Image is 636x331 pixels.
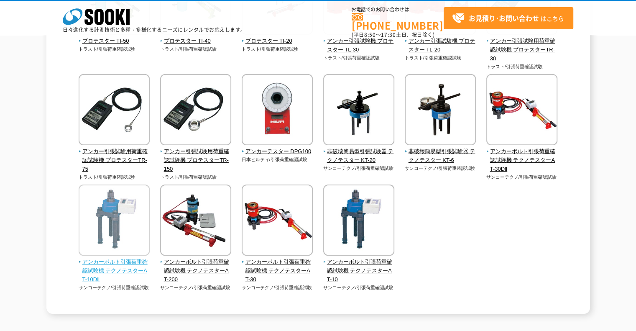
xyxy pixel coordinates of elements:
a: アンカーボルト引張荷重確認試験機 テクノテスターAT-30DⅡ [486,139,558,173]
span: (平日 ～ 土日、祝日除く) [352,31,434,38]
p: トラスト/引張荷重確認試験 [405,54,476,62]
span: アンカー引張試験用荷重確認試験機 プロテスターTR-30 [486,37,558,63]
span: プロテスター TI-50 [79,37,150,46]
a: アンカー引張試験機 プロテスター TL-20 [405,29,476,54]
img: アンカーテスター DPG100 [242,74,313,147]
span: アンカー引張試験機 プロテスター TL-20 [405,37,476,54]
img: アンカーボルト引張荷重確認試験機 テクノテスターAT-10DⅡ [79,185,150,258]
p: トラスト/引張荷重確認試験 [160,174,232,181]
a: アンカー引張試験用荷重確認試験機 プロテスターTR-75 [79,139,150,173]
img: アンカー引張試験用荷重確認試験機 プロテスターTR-150 [160,74,231,147]
span: プロテスター TI-20 [242,37,313,46]
span: アンカー引張試験用荷重確認試験機 プロテスターTR-75 [79,147,150,173]
a: アンカーボルト引張荷重確認試験機 テクノテスターAT-200 [160,250,232,284]
img: アンカーボルト引張荷重確認試験機 テクノテスターAT-10 [323,185,394,258]
img: 非破壊簡易型引張試験器 テクノテスター KT-6 [405,74,476,147]
p: サンコーテクノ/引張荷重確認試験 [323,165,395,172]
span: はこちら [452,12,564,25]
a: アンカー引張試験用荷重確認試験機 プロテスターTR-30 [486,29,558,63]
span: アンカーボルト引張荷重確認試験機 テクノテスターAT-30 [242,258,313,284]
span: 非破壊簡易型引張試験器 テクノテスター KT-20 [323,147,395,165]
img: アンカー引張試験用荷重確認試験機 プロテスターTR-75 [79,74,150,147]
p: トラスト/引張荷重確認試験 [160,46,232,53]
span: 8:50 [364,31,376,38]
img: アンカーボルト引張荷重確認試験機 テクノテスターAT-30DⅡ [486,74,557,147]
strong: お見積り･お問い合わせ [469,13,539,23]
a: アンカー引張試験機 プロテスター TL-30 [323,29,395,54]
p: サンコーテクノ/引張荷重確認試験 [486,174,558,181]
p: サンコーテクノ/引張荷重確認試験 [160,284,232,291]
span: 17:30 [381,31,396,38]
p: トラスト/引張荷重確認試験 [79,174,150,181]
p: 日本ヒルティ/引張荷重確認試験 [242,156,313,163]
a: [PHONE_NUMBER] [352,13,444,30]
img: アンカーボルト引張荷重確認試験機 テクノテスターAT-200 [160,185,231,258]
span: お電話でのお問い合わせは [352,7,444,12]
img: 非破壊簡易型引張試験器 テクノテスター KT-20 [323,74,394,147]
span: アンカーボルト引張荷重確認試験機 テクノテスターAT-10DⅡ [79,258,150,284]
span: アンカーボルト引張荷重確認試験機 テクノテスターAT-200 [160,258,232,284]
span: 非破壊簡易型引張試験器 テクノテスター KT-6 [405,147,476,165]
a: アンカーテスター DPG100 [242,139,313,156]
p: トラスト/引張荷重確認試験 [79,46,150,53]
span: アンカーテスター DPG100 [242,147,313,156]
a: アンカーボルト引張荷重確認試験機 テクノテスターAT-30 [242,250,313,284]
a: 非破壊簡易型引張試験器 テクノテスター KT-6 [405,139,476,164]
a: 非破壊簡易型引張試験器 テクノテスター KT-20 [323,139,395,164]
span: アンカー引張試験機 プロテスター TL-30 [323,37,395,54]
span: プロテスター TI-40 [160,37,232,46]
p: 日々進化する計測技術と多種・多様化するニーズにレンタルでお応えします。 [63,27,246,32]
img: アンカーボルト引張荷重確認試験機 テクノテスターAT-30 [242,185,313,258]
a: アンカーボルト引張荷重確認試験機 テクノテスターAT-10 [323,250,395,284]
span: アンカーボルト引張荷重確認試験機 テクノテスターAT-30DⅡ [486,147,558,173]
p: サンコーテクノ/引張荷重確認試験 [79,284,150,291]
p: トラスト/引張荷重確認試験 [323,54,395,62]
span: アンカー引張試験用荷重確認試験機 プロテスターTR-150 [160,147,232,173]
a: お見積り･お問い合わせはこちら [444,7,573,29]
a: アンカー引張試験用荷重確認試験機 プロテスターTR-150 [160,139,232,173]
a: アンカーボルト引張荷重確認試験機 テクノテスターAT-10DⅡ [79,250,150,284]
p: トラスト/引張荷重確認試験 [242,46,313,53]
span: アンカーボルト引張荷重確認試験機 テクノテスターAT-10 [323,258,395,284]
p: サンコーテクノ/引張荷重確認試験 [405,165,476,172]
p: トラスト/引張荷重確認試験 [486,63,558,70]
p: サンコーテクノ/引張荷重確認試験 [242,284,313,291]
p: サンコーテクノ/引張荷重確認試験 [323,284,395,291]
